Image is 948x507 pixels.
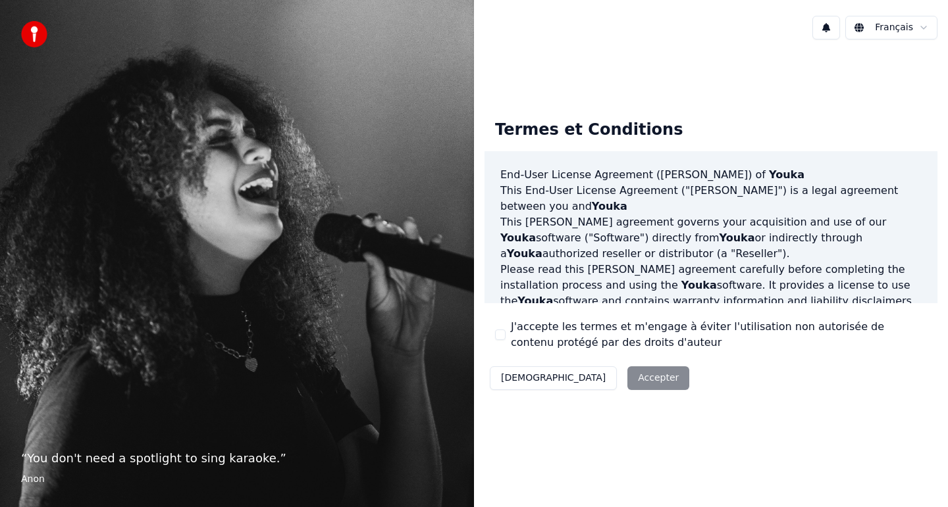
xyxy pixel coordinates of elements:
p: This End-User License Agreement ("[PERSON_NAME]") is a legal agreement between you and [500,183,922,214]
p: This [PERSON_NAME] agreement governs your acquisition and use of our software ("Software") direct... [500,214,922,262]
span: Youka [500,231,536,244]
label: J'accepte les termes et m'engage à éviter l'utilisation non autorisée de contenu protégé par des ... [511,319,927,350]
h3: End-User License Agreement ([PERSON_NAME]) of [500,167,922,183]
span: Youka [592,200,627,212]
div: Termes et Conditions [485,109,693,151]
footer: Anon [21,473,453,486]
button: [DEMOGRAPHIC_DATA] [490,366,617,390]
span: Youka [517,295,553,307]
span: Youka [720,231,755,244]
span: Youka [769,168,804,181]
p: Please read this [PERSON_NAME] agreement carefully before completing the installation process and... [500,262,922,309]
p: “ You don't need a spotlight to sing karaoke. ” [21,449,453,468]
img: youka [21,21,47,47]
span: Youka [681,279,717,291]
span: Youka [507,247,542,260]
